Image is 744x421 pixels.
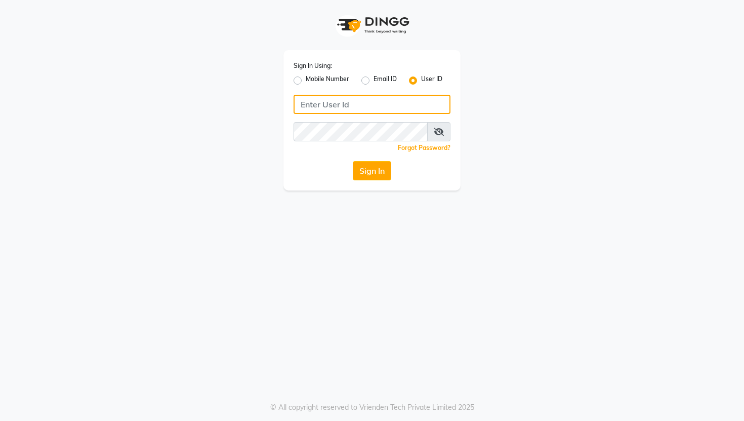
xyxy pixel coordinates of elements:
[306,74,349,87] label: Mobile Number
[294,61,332,70] label: Sign In Using:
[294,95,450,114] input: Username
[294,122,428,141] input: Username
[332,10,412,40] img: logo1.svg
[353,161,391,180] button: Sign In
[374,74,397,87] label: Email ID
[398,144,450,151] a: Forgot Password?
[421,74,442,87] label: User ID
